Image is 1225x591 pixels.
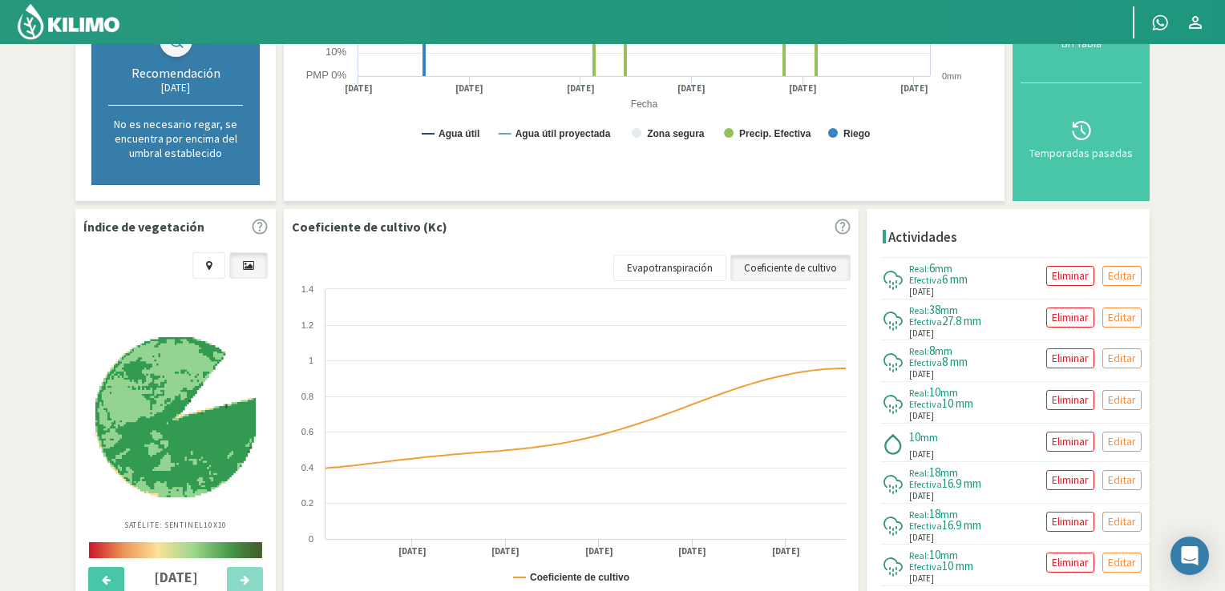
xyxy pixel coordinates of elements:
span: mm [940,507,958,521]
div: Recomendación [108,65,243,81]
text: 0.6 [301,427,313,436]
span: mm [940,465,958,480]
p: Eliminar [1052,267,1089,285]
span: 10X10 [204,520,228,530]
span: [DATE] [909,285,934,299]
text: [DATE] [677,82,705,94]
span: Real: [909,304,929,316]
text: Fecha [631,99,658,111]
p: Eliminar [1052,432,1089,451]
span: Efectiva [909,478,942,490]
text: [DATE] [789,82,817,94]
text: 1.4 [301,284,313,294]
p: Editar [1108,471,1136,489]
p: Eliminar [1052,308,1089,327]
img: b4b405fa-8461-4471-b06d-3edb6bdfd0f5_-_sentinel_-_2025-08-25.png [95,337,256,497]
span: 18 [929,464,940,480]
text: 0 [309,534,313,544]
text: [DATE] [398,545,427,557]
div: Open Intercom Messenger [1170,537,1209,575]
p: Eliminar [1052,471,1089,489]
button: Eliminar [1046,512,1094,532]
span: [DATE] [909,489,934,503]
p: Índice de vegetación [83,217,204,236]
span: [DATE] [909,409,934,423]
text: [DATE] [491,545,520,557]
text: PMP 0% [306,69,347,81]
button: Eliminar [1046,470,1094,490]
text: [DATE] [455,82,483,94]
span: Real: [909,509,929,521]
p: Eliminar [1052,349,1089,368]
p: Satélite: Sentinel [124,519,228,531]
span: Efectiva [909,316,942,328]
span: [DATE] [909,531,934,545]
text: [DATE] [900,82,928,94]
span: [DATE] [909,572,934,585]
h4: [DATE] [134,569,218,585]
text: 1.2 [301,320,313,330]
button: Editar [1102,432,1142,452]
span: mm [935,261,952,275]
button: Editar [1102,390,1142,410]
img: scale [89,542,262,558]
span: 6 [929,260,935,275]
span: 10 mm [942,396,973,411]
span: 10 [909,429,920,444]
a: Evapotranspiración [613,255,726,282]
span: Efectiva [909,520,942,532]
p: Editar [1108,391,1136,409]
img: Kilimo [16,2,121,41]
h4: Actividades [888,230,957,245]
text: 10% [325,46,346,58]
div: BH Tabla [1025,38,1137,49]
text: Agua útil [439,128,479,139]
span: Efectiva [909,356,942,368]
text: [DATE] [772,545,800,557]
button: Editar [1102,553,1142,573]
span: 8 [929,343,935,358]
button: Eliminar [1046,266,1094,286]
span: Real: [909,549,929,561]
text: Zona segura [647,128,705,139]
div: [DATE] [108,81,243,94]
text: Riego [843,128,870,139]
p: Eliminar [1052,391,1089,409]
span: [DATE] [909,327,934,340]
span: 8 mm [942,354,968,369]
span: [DATE] [909,368,934,381]
button: Editar [1102,470,1142,490]
p: Editar [1108,553,1136,572]
button: Eliminar [1046,348,1094,368]
p: Editar [1108,513,1136,531]
p: No es necesario regar, se encuentra por encima del umbral establecido [108,117,243,160]
span: mm [940,385,958,400]
text: Agua útil proyectada [515,128,611,139]
button: Eliminar [1046,553,1094,573]
span: mm [920,430,938,444]
text: 1 [309,356,313,365]
span: Efectiva [909,398,942,410]
span: 10 mm [942,558,973,573]
button: Editar [1102,512,1142,532]
span: mm [940,548,958,562]
span: 10 [929,547,940,562]
span: 38 [929,302,940,317]
p: Editar [1108,308,1136,327]
span: mm [935,344,952,358]
text: Precip. Efectiva [739,128,811,139]
span: Efectiva [909,274,942,286]
span: Real: [909,263,929,275]
span: Efectiva [909,561,942,573]
span: 6 mm [942,271,968,287]
p: Editar [1108,432,1136,451]
span: Real: [909,387,929,399]
a: Coeficiente de cultivo [730,255,851,282]
span: [DATE] [909,448,934,461]
button: Eliminar [1046,308,1094,328]
span: mm [940,303,958,317]
span: 10 [929,384,940,400]
p: Coeficiente de cultivo (Kc) [292,217,447,236]
button: Editar [1102,266,1142,286]
text: 0mm [942,71,961,81]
